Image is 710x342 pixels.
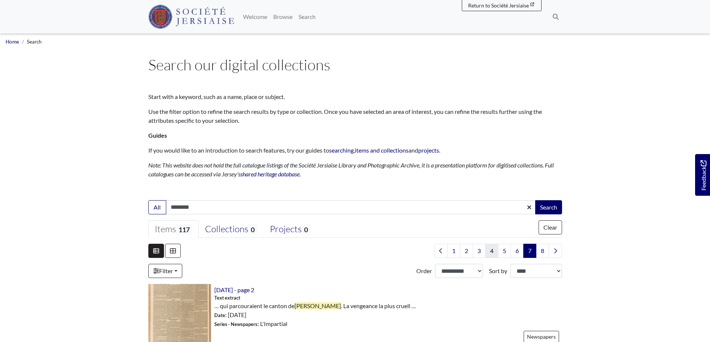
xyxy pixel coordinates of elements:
[418,147,439,154] a: projects
[498,244,511,258] a: Goto page 5
[214,294,240,301] span: Text extract
[148,200,166,214] button: All
[270,224,310,235] div: Projects
[148,146,562,155] p: If you would like to an introduction to search features, try our guides to , and .
[214,310,246,319] span: : [DATE]
[148,3,234,31] a: Société Jersiaise logo
[214,319,287,328] span: : L'Impartial
[214,301,416,310] span: … qui parcouraient le canton de . La vengeance la plus cruell …
[485,244,498,258] a: Goto page 4
[270,9,296,24] a: Browse
[535,200,562,214] button: Search
[539,220,562,234] button: Clear
[473,244,486,258] a: Goto page 3
[248,224,257,234] span: 0
[214,286,254,293] a: [DATE] - page 2
[294,302,341,309] span: [PERSON_NAME]
[148,132,167,139] strong: Guides
[148,107,562,125] p: Use the filter option to refine the search results by type or collection. Once you have selected ...
[166,200,536,214] input: Enter one or more search terms...
[434,244,448,258] a: Previous page
[214,312,225,318] span: Date
[302,224,310,234] span: 0
[155,224,192,235] div: Items
[329,147,354,154] a: searching
[447,244,460,258] a: Goto page 1
[536,244,549,258] a: Goto page 8
[431,244,562,258] nav: pagination
[416,266,432,275] label: Order
[489,266,507,275] label: Sort by
[148,162,554,178] em: Note: This website does not hold the full catalogue listings of the Société Jersiaise Library and...
[240,9,270,24] a: Welcome
[148,56,562,74] h1: Search our digital collections
[148,5,234,29] img: Société Jersiaise
[468,2,529,9] span: Return to Société Jersiaise
[511,244,524,258] a: Goto page 6
[460,244,473,258] a: Goto page 2
[27,39,42,45] span: Search
[355,147,408,154] a: items and collections
[695,154,710,196] a: Would you like to provide feedback?
[148,92,562,101] p: Start with a keyword, such as a name, place or subject.
[523,244,536,258] span: Goto page 7
[148,264,182,278] a: Filter
[240,170,300,178] a: shared heritage database
[699,160,708,190] span: Feedback
[205,224,257,235] div: Collections
[296,9,319,24] a: Search
[549,244,562,258] a: Next page
[176,224,192,234] span: 117
[6,39,19,45] a: Home
[214,321,258,327] span: Series - Newspapers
